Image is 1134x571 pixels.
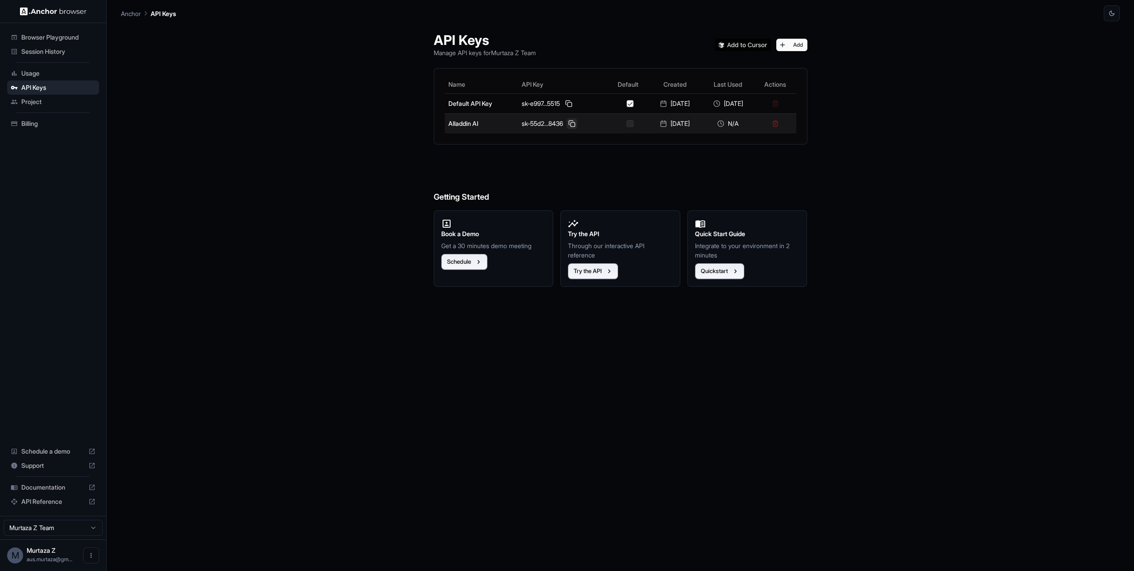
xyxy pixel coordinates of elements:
[652,99,698,108] div: [DATE]
[445,76,518,93] th: Name
[7,444,99,458] div: Schedule a demo
[21,69,96,78] span: Usage
[7,458,99,473] div: Support
[445,113,518,133] td: Alladdin AI
[755,76,796,93] th: Actions
[151,9,176,18] p: API Keys
[522,98,605,109] div: sk-e997...5515
[7,480,99,495] div: Documentation
[568,263,618,279] button: Try the API
[20,7,87,16] img: Anchor Logo
[21,47,96,56] span: Session History
[518,76,608,93] th: API Key
[441,254,487,270] button: Schedule
[434,155,807,204] h6: Getting Started
[776,39,807,51] button: Add
[648,76,701,93] th: Created
[441,241,546,250] p: Get a 30 minutes demo meeting
[434,48,536,57] p: Manage API keys for Murtaza Z Team
[27,547,56,554] span: Murtaza Z
[121,9,141,18] p: Anchor
[702,76,755,93] th: Last Used
[121,8,176,18] nav: breadcrumb
[695,229,800,239] h2: Quick Start Guide
[608,76,649,93] th: Default
[83,547,99,563] button: Open menu
[695,263,744,279] button: Quickstart
[705,119,751,128] div: N/A
[434,32,536,48] h1: API Keys
[568,229,673,239] h2: Try the API
[7,95,99,109] div: Project
[715,39,771,51] img: Add anchorbrowser MCP server to Cursor
[21,119,96,128] span: Billing
[21,483,85,492] span: Documentation
[7,547,23,563] div: M
[705,99,751,108] div: [DATE]
[21,97,96,106] span: Project
[695,241,800,260] p: Integrate to your environment in 2 minutes
[7,495,99,509] div: API Reference
[7,66,99,80] div: Usage
[27,556,72,563] span: aus.murtaza@gmail.com
[7,44,99,59] div: Session History
[567,118,577,129] button: Copy API key
[21,33,96,42] span: Browser Playground
[21,461,85,470] span: Support
[7,117,99,131] div: Billing
[522,118,605,129] div: sk-55d2...8436
[21,447,85,456] span: Schedule a demo
[21,83,96,92] span: API Keys
[563,98,574,109] button: Copy API key
[441,229,546,239] h2: Book a Demo
[7,30,99,44] div: Browser Playground
[7,80,99,95] div: API Keys
[21,497,85,506] span: API Reference
[652,119,698,128] div: [DATE]
[568,241,673,260] p: Through our interactive API reference
[445,93,518,113] td: Default API Key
